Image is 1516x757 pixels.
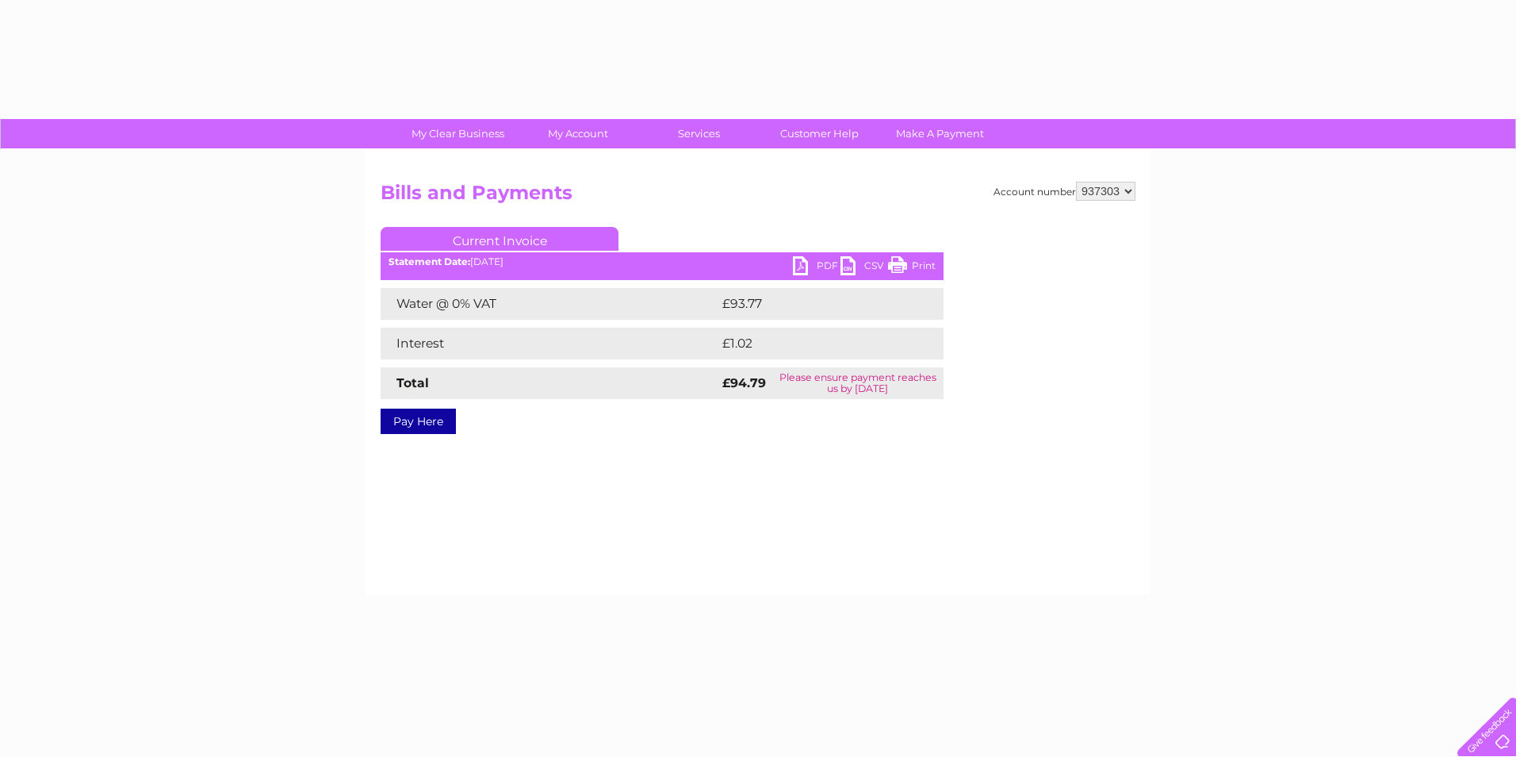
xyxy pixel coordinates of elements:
td: £93.77 [718,288,911,320]
a: Pay Here [381,409,456,434]
a: Print [888,256,936,279]
td: Interest [381,328,718,359]
div: [DATE] [381,256,944,267]
a: My Account [513,119,644,148]
td: Please ensure payment reaches us by [DATE] [772,367,944,399]
a: Customer Help [754,119,885,148]
a: Services [634,119,764,148]
strong: Total [396,375,429,390]
h2: Bills and Payments [381,182,1135,212]
div: Account number [993,182,1135,201]
td: £1.02 [718,328,905,359]
a: CSV [840,256,888,279]
a: Make A Payment [875,119,1005,148]
a: PDF [793,256,840,279]
td: Water @ 0% VAT [381,288,718,320]
strong: £94.79 [722,375,766,390]
a: My Clear Business [392,119,523,148]
a: Current Invoice [381,227,618,251]
b: Statement Date: [389,256,470,267]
